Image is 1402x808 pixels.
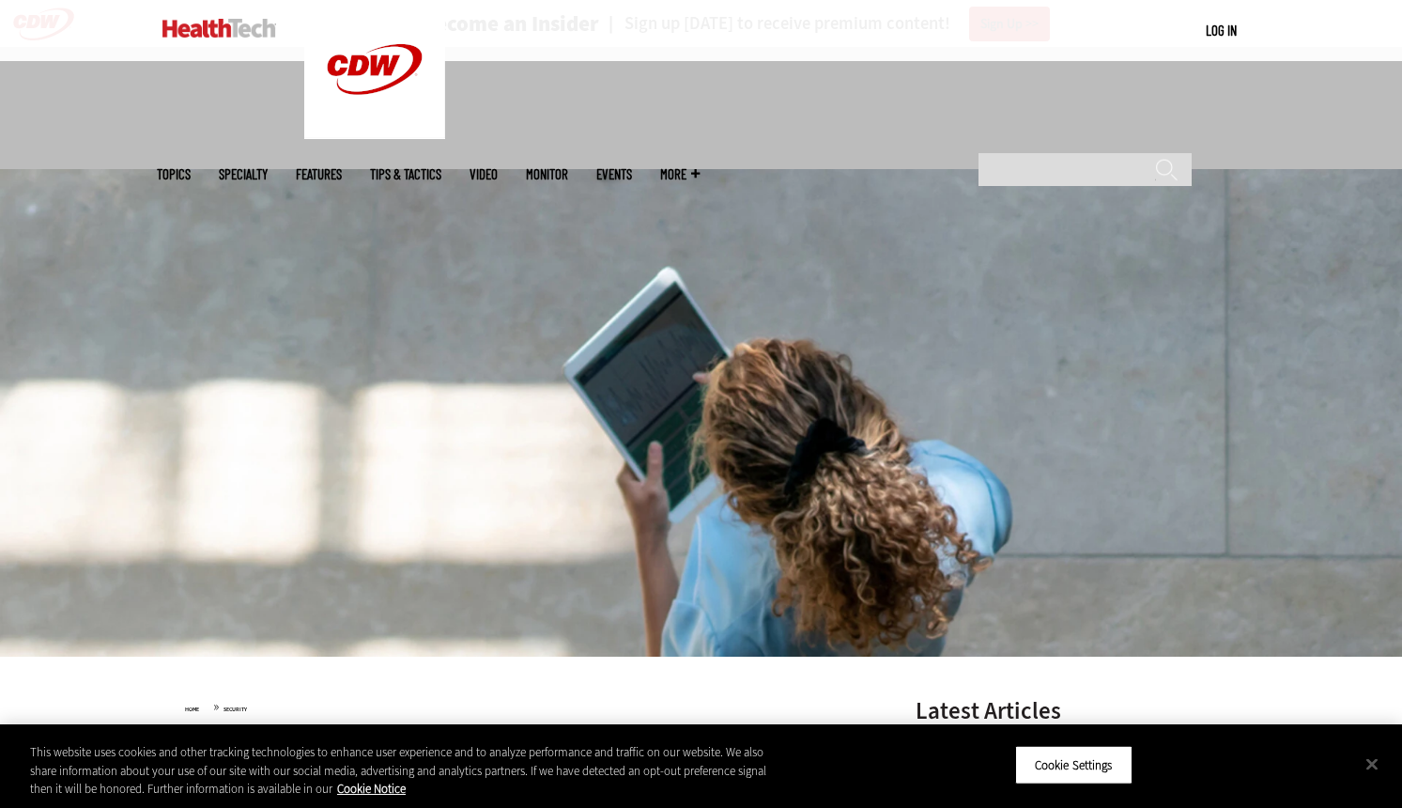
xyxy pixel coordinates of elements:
[1206,22,1237,39] a: Log in
[1206,21,1237,40] div: User menu
[337,781,406,797] a: More information about your privacy
[470,167,498,181] a: Video
[223,706,247,713] a: Security
[30,743,771,799] div: This website uses cookies and other tracking technologies to enhance user experience and to analy...
[185,706,199,713] a: Home
[596,167,632,181] a: Events
[916,699,1197,723] h3: Latest Articles
[370,167,441,181] a: Tips & Tactics
[185,699,867,714] div: »
[526,167,568,181] a: MonITor
[304,124,445,144] a: CDW
[162,19,276,38] img: Home
[219,167,268,181] span: Specialty
[1351,743,1393,785] button: Close
[1015,745,1132,785] button: Cookie Settings
[296,167,342,181] a: Features
[660,167,700,181] span: More
[157,167,191,181] span: Topics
